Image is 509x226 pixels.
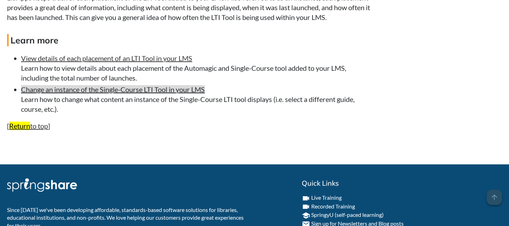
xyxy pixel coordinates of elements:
i: videocam [302,194,310,203]
a: Returnto top [9,122,48,130]
img: Springshare [7,178,77,192]
a: SpringyU (self-paced learning) [311,211,384,218]
a: arrow_upward [487,190,502,199]
a: View details of each placement of an LTI Tool in your LMS [21,54,192,62]
a: Change an instance of the Single-Course LTI Tool in your LMS [21,85,205,94]
msreadoutspan: ] [48,122,50,130]
li: Learn how to view details about each placement of the Automagic and Single-Course tool added to y... [21,53,373,83]
msreadoutspan: [ [7,122,9,130]
msreadoutspan: to top [9,122,48,130]
h4: Learn more [7,34,373,46]
li: Learn how to change what content an instance of the Single-Course LTI tool displays (i.e. select ... [21,84,373,114]
a: Live Training [311,194,342,201]
a: Recorded Training [311,203,355,210]
i: school [302,211,310,220]
msreadoutspan: Return [9,122,30,130]
i: videocam [302,203,310,211]
h2: Quick Links [302,178,502,188]
span: arrow_upward [487,190,502,205]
